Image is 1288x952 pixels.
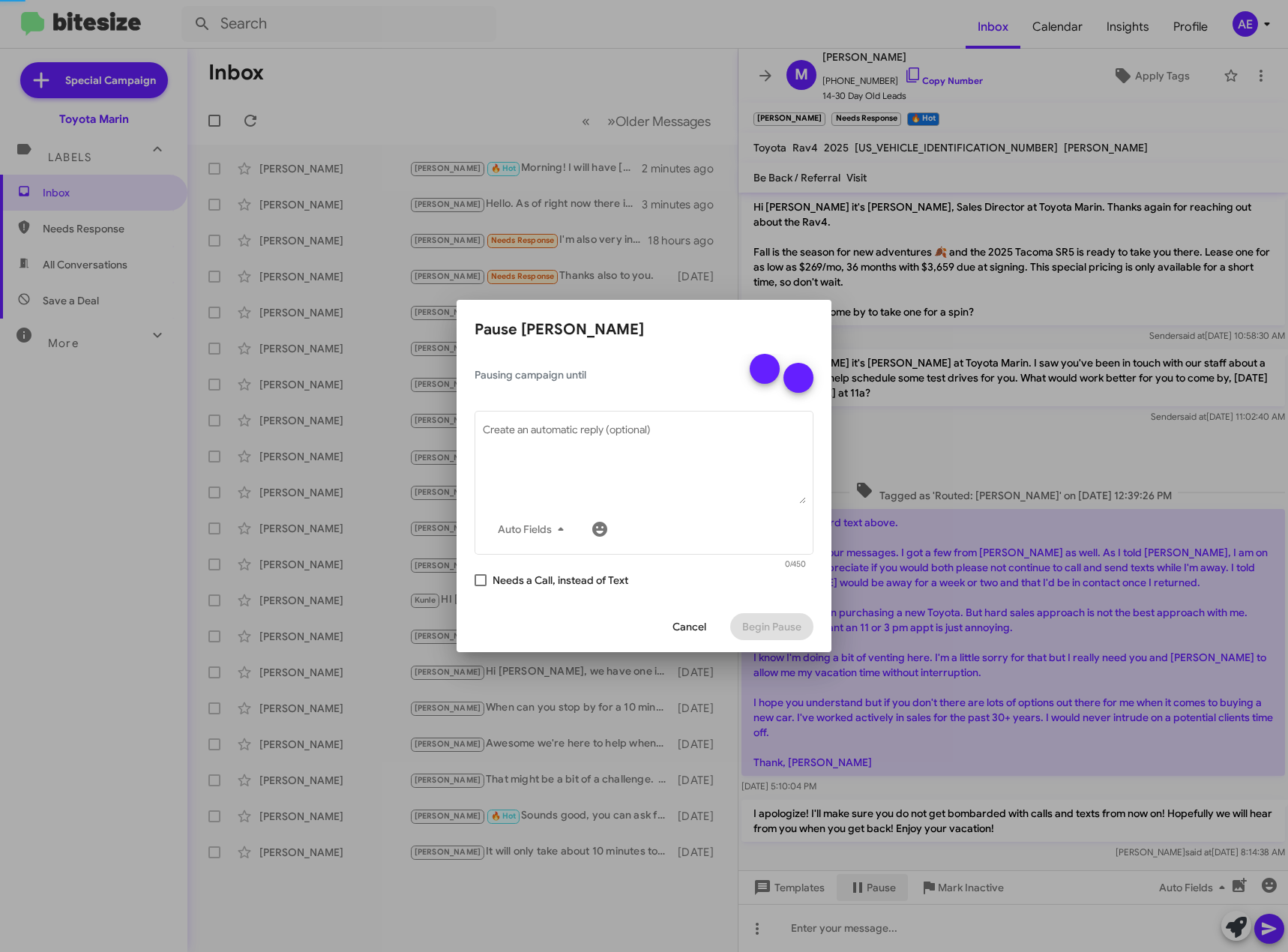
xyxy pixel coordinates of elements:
[742,613,801,640] span: Begin Pause
[785,560,806,569] mat-hint: 0/450
[730,613,813,640] button: Begin Pause
[672,613,706,640] span: Cancel
[493,571,628,589] span: Needs a Call, instead of Text
[498,516,570,543] span: Auto Fields
[475,367,737,382] span: Pausing campaign until
[486,516,582,543] button: Auto Fields
[660,613,718,640] button: Cancel
[475,318,813,342] h2: Pause [PERSON_NAME]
